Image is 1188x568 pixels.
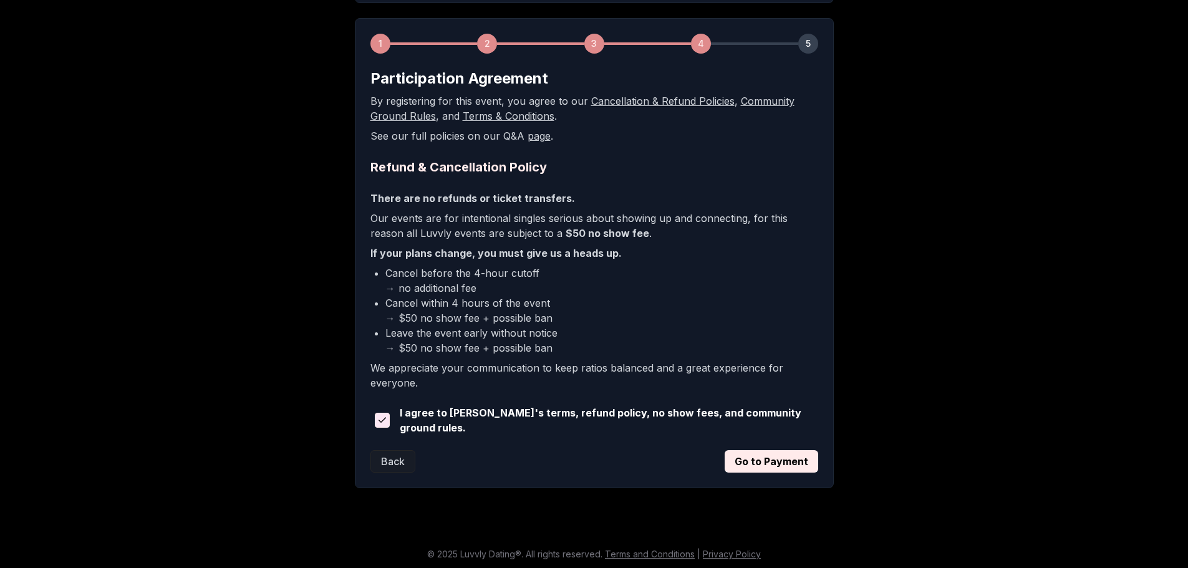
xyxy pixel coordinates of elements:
p: By registering for this event, you agree to our , , and . [370,94,818,123]
li: Cancel before the 4-hour cutoff → no additional fee [385,266,818,296]
li: Cancel within 4 hours of the event → $50 no show fee + possible ban [385,296,818,325]
p: If your plans change, you must give us a heads up. [370,246,818,261]
div: 5 [798,34,818,54]
a: Terms & Conditions [463,110,554,122]
a: Cancellation & Refund Policies [591,95,735,107]
span: I agree to [PERSON_NAME]'s terms, refund policy, no show fees, and community ground rules. [400,405,818,435]
p: We appreciate your communication to keep ratios balanced and a great experience for everyone. [370,360,818,390]
button: Back [370,450,415,473]
span: | [697,549,700,559]
a: page [528,130,551,142]
div: 3 [584,34,604,54]
p: Our events are for intentional singles serious about showing up and connecting, for this reason a... [370,211,818,241]
a: Privacy Policy [703,549,761,559]
p: There are no refunds or ticket transfers. [370,191,818,206]
div: 1 [370,34,390,54]
b: $50 no show fee [566,227,649,239]
li: Leave the event early without notice → $50 no show fee + possible ban [385,325,818,355]
button: Go to Payment [725,450,818,473]
a: Terms and Conditions [605,549,695,559]
h2: Refund & Cancellation Policy [370,158,818,176]
p: See our full policies on our Q&A . [370,128,818,143]
div: 4 [691,34,711,54]
div: 2 [477,34,497,54]
h2: Participation Agreement [370,69,818,89]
